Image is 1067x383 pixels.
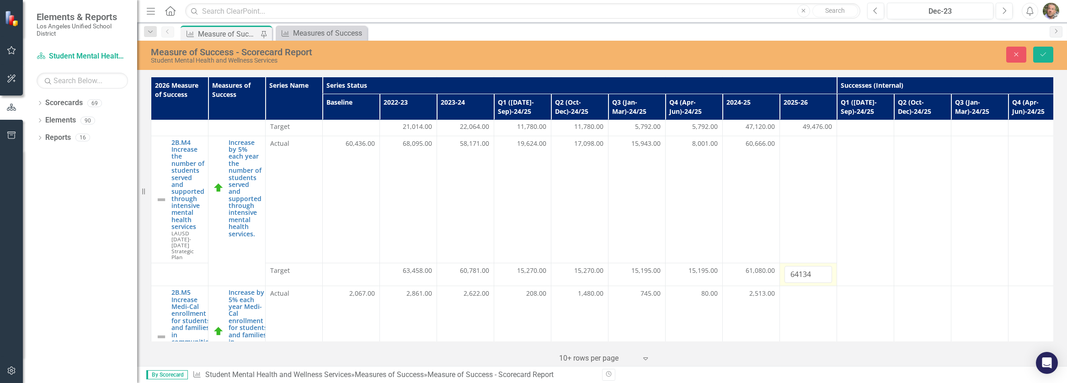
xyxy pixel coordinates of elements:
[171,289,212,366] a: 2B.M5 Increase Medi-Cal enrollment for students and families in communities with greatest needs
[688,266,718,275] span: 15,195.00
[517,122,546,131] span: 11,780.00
[229,289,269,373] a: Increase by 5% each year Medi-Cal enrollment for students and families in communities with greate...
[45,98,83,108] a: Scorecards
[151,57,662,64] div: Student Mental Health and Wellness Services
[156,194,167,205] img: Not Defined
[631,266,661,275] span: 15,195.00
[574,266,603,275] span: 15,270.00
[45,115,76,126] a: Elements
[517,266,546,275] span: 15,270.00
[171,139,204,230] a: 2B.M4 Increase the number of students served and supported through intensive mental health services
[37,73,128,89] input: Search Below...
[198,28,258,40] div: Measure of Success - Scorecard Report
[635,122,661,131] span: 5,792.00
[37,11,128,22] span: Elements & Reports
[403,139,432,148] span: 68,095.00
[578,289,603,298] span: 1,480.00
[460,266,489,275] span: 60,781.00
[746,266,775,275] span: 61,080.00
[427,370,554,379] div: Measure of Success - Scorecard Report
[640,289,661,298] span: 745.00
[87,99,102,107] div: 69
[464,289,489,298] span: 2,622.00
[692,122,718,131] span: 5,792.00
[403,122,432,131] span: 21,014.00
[185,3,860,19] input: Search ClearPoint...
[293,27,365,39] div: Measures of Success
[213,182,224,193] img: On Track
[812,5,858,17] button: Search
[574,122,603,131] span: 11,780.00
[406,289,432,298] span: 2,861.00
[146,370,188,379] span: By Scorecard
[692,139,718,148] span: 8,001.00
[746,139,775,148] span: 60,666.00
[80,117,95,124] div: 90
[213,326,224,337] img: On Track
[517,139,546,148] span: 19,624.00
[45,133,71,143] a: Reports
[460,122,489,131] span: 22,064.00
[205,370,351,379] a: Student Mental Health and Wellness Services
[156,331,167,342] img: Not Defined
[270,289,318,298] span: Actual
[171,229,194,261] span: LAUSD [DATE]-[DATE] Strategic Plan
[37,22,128,37] small: Los Angeles Unified School District
[349,289,375,298] span: 2,067.00
[526,289,546,298] span: 208.00
[631,139,661,148] span: 15,943.00
[270,266,318,275] span: Target
[151,47,662,57] div: Measure of Success - Scorecard Report
[701,289,718,298] span: 80.00
[270,122,318,131] span: Target
[5,11,21,27] img: ClearPoint Strategy
[887,3,993,19] button: Dec-23
[270,139,318,148] span: Actual
[746,122,775,131] span: 47,120.00
[749,289,775,298] span: 2,513.00
[75,134,90,142] div: 16
[192,370,595,380] div: » »
[890,6,990,17] div: Dec-23
[1043,3,1059,19] img: Samuel Gilstrap
[355,370,424,379] a: Measures of Success
[278,27,365,39] a: Measures of Success
[825,7,845,14] span: Search
[403,266,432,275] span: 63,458.00
[1036,352,1058,374] div: Open Intercom Messenger
[803,122,832,131] span: 49,476.00
[460,139,489,148] span: 58,171.00
[229,139,261,237] a: Increase by 5% each year the number of students served and supported through intensive mental hea...
[346,139,375,148] span: 60,436.00
[574,139,603,148] span: 17,098.00
[37,51,128,62] a: Student Mental Health and Wellness Services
